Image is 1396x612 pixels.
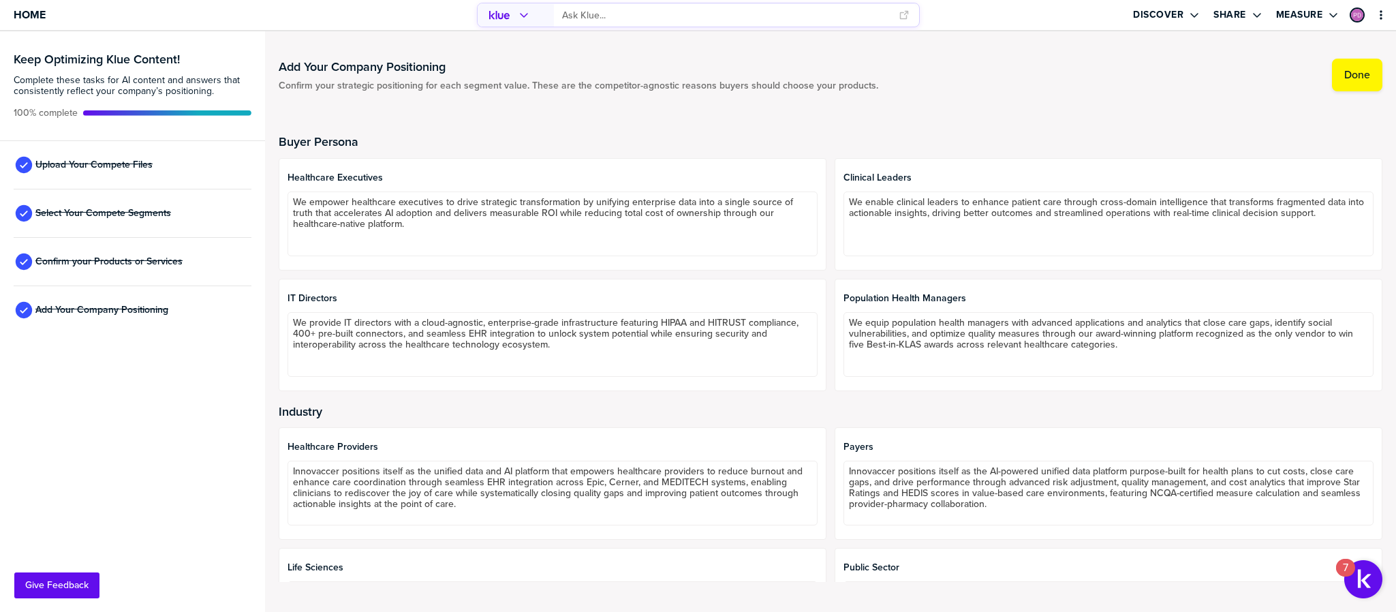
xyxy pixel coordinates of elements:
[288,312,818,377] textarea: We provide IT directors with a cloud-agnostic, enterprise-grade infrastructure featuring HIPAA an...
[288,172,818,183] span: Healthcare Executives
[279,135,1382,149] h2: Buyer Persona
[1343,568,1348,585] div: 7
[1348,6,1366,24] a: Edit Profile
[14,572,99,598] button: Give Feedback
[14,108,78,119] span: Active
[1344,68,1370,82] label: Done
[843,293,1374,304] span: Population Health Managers
[288,293,818,304] span: IT Directors
[279,59,878,75] h1: Add Your Company Positioning
[1344,560,1382,598] button: Open Resource Center, 7 new notifications
[843,192,1374,256] textarea: We enable clinical leaders to enhance patient care through cross-domain intelligence that transfo...
[843,461,1374,525] textarea: Innovaccer positions itself as the AI-powered unified data platform purpose-built for health plan...
[35,305,168,316] span: Add Your Company Positioning
[1351,9,1363,21] img: 40206ca5310b45c849f0f6904836f26c-sml.png
[843,442,1374,453] span: Payers
[14,75,251,97] span: Complete these tasks for AI content and answers that consistently reflect your company’s position...
[35,208,171,219] span: Select Your Compete Segments
[288,442,818,453] span: Healthcare Providers
[288,562,818,573] span: Life Sciences
[1133,9,1183,21] label: Discover
[843,312,1374,377] textarea: We equip population health managers with advanced applications and analytics that close care gaps...
[288,461,818,525] textarea: Innovaccer positions itself as the unified data and AI platform that empowers healthcare provider...
[279,80,878,91] span: Confirm your strategic positioning for each segment value. These are the competitor-agnostic reas...
[843,562,1374,573] span: Public Sector
[35,159,153,170] span: Upload Your Compete Files
[288,192,818,256] textarea: We empower healthcare executives to drive strategic transformation by unifying enterprise data in...
[279,405,1382,418] h2: Industry
[1350,7,1365,22] div: Priyanshi Dwivedi
[562,4,890,27] input: Ask Klue...
[35,256,183,267] span: Confirm your Products or Services
[843,172,1374,183] span: Clinical Leaders
[14,53,251,65] h3: Keep Optimizing Klue Content!
[14,9,46,20] span: Home
[1213,9,1246,21] label: Share
[1276,9,1323,21] label: Measure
